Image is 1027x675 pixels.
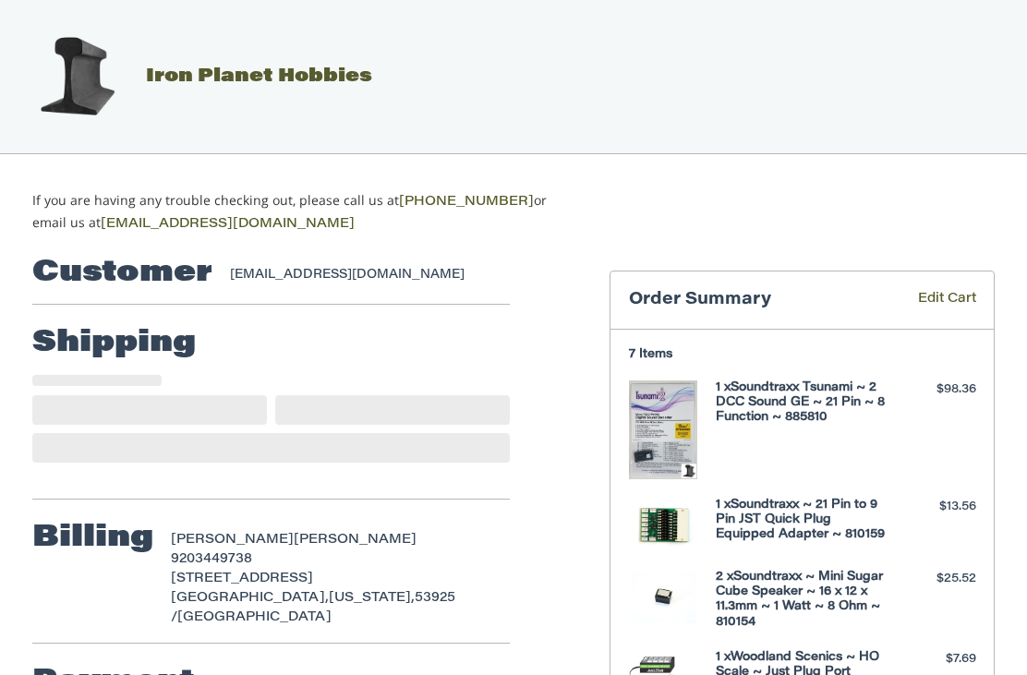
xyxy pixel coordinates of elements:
h2: Shipping [32,325,196,362]
span: 9203449738 [171,553,252,566]
h4: 1 x Soundtraxx Tsunami ~ 2 DCC Sound GE ~ 21 Pin ~ 8 Function ~ 885810 [716,380,885,426]
div: $7.69 [889,650,976,669]
h3: 7 Items [629,347,976,362]
img: Iron Planet Hobbies [30,30,123,123]
p: If you are having any trouble checking out, please call us at or email us at [32,190,583,235]
h4: 2 x Soundtraxx ~ Mini Sugar Cube Speaker ~ 16 x 12 x 11.3mm ~ 1 Watt ~ 8 Ohm ~ 810154 [716,570,885,630]
a: Iron Planet Hobbies [12,67,372,86]
div: $13.56 [889,498,976,516]
a: [PHONE_NUMBER] [399,196,534,209]
h4: 1 x Soundtraxx ~ 21 Pin to 9 Pin JST Quick Plug Equipped Adapter ~ 810159 [716,498,885,543]
span: [GEOGRAPHIC_DATA] [177,611,332,624]
h3: Order Summary [629,290,876,311]
a: [EMAIL_ADDRESS][DOMAIN_NAME] [101,218,355,231]
span: [STREET_ADDRESS] [171,573,313,585]
span: [US_STATE], [329,592,415,605]
span: Iron Planet Hobbies [146,67,372,86]
div: [EMAIL_ADDRESS][DOMAIN_NAME] [230,266,492,284]
h2: Billing [32,520,153,557]
span: [GEOGRAPHIC_DATA], [171,592,329,605]
h2: Customer [32,255,212,292]
div: $25.52 [889,570,976,588]
span: [PERSON_NAME] [171,534,294,547]
a: Edit Cart [876,290,976,311]
div: $98.36 [889,380,976,399]
span: [PERSON_NAME] [294,534,417,547]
